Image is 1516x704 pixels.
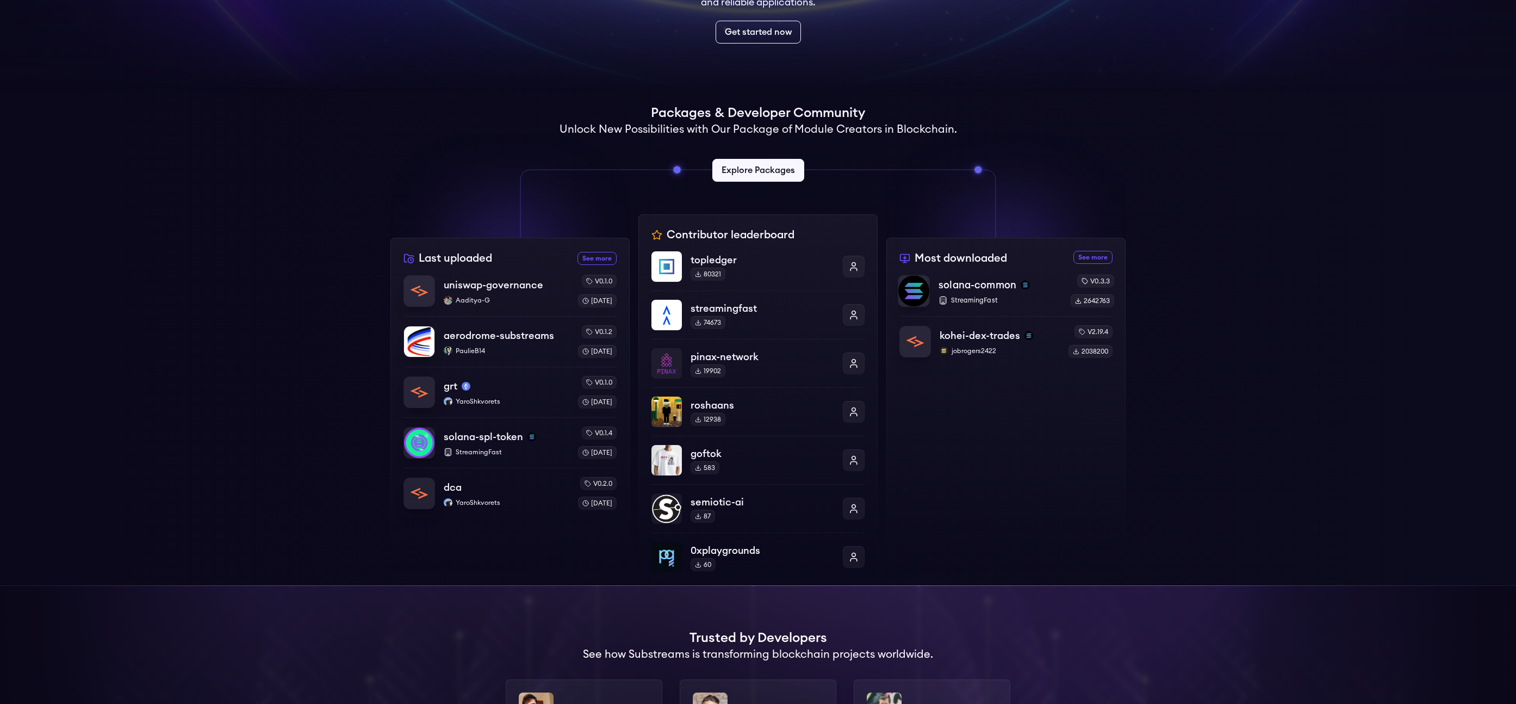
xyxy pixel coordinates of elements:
div: 2038200 [1068,345,1113,358]
p: aerodrome-substreams [444,328,554,343]
img: semiotic-ai [651,493,682,524]
img: goftok [651,445,682,475]
div: 60 [691,558,716,571]
img: jobrogers2422 [940,347,948,355]
div: v0.3.3 [1077,274,1114,287]
img: 0xplaygrounds [651,542,682,572]
img: streamingfast [651,300,682,330]
p: YaroShkvorets [444,397,569,406]
a: See more recently uploaded packages [577,252,617,265]
div: [DATE] [578,396,617,409]
div: v2.19.4 [1074,325,1113,338]
a: dcadcaYaroShkvoretsYaroShkvoretsv0.2.0[DATE] [403,468,617,510]
img: kohei-dex-trades [900,326,930,357]
div: 80321 [691,268,725,281]
a: roshaansroshaans12938 [651,387,865,436]
p: goftok [691,446,834,461]
img: dca [404,478,434,509]
a: See more most downloaded packages [1073,251,1113,264]
img: uniswap-governance [404,276,434,306]
img: solana [1024,331,1033,340]
p: streamingfast [691,301,834,316]
p: YaroShkvorets [444,498,569,507]
div: v0.1.0 [582,275,617,288]
img: mainnet [462,382,470,391]
a: Explore Packages [712,159,804,182]
p: solana-spl-token [444,429,523,444]
div: v0.1.2 [582,325,617,338]
p: pinax-network [691,349,834,365]
img: YaroShkvorets [444,397,452,406]
a: semiotic-aisemiotic-ai87 [651,484,865,533]
img: Aaditya-G [444,296,452,305]
p: uniswap-governance [444,277,543,293]
p: semiotic-ai [691,495,834,510]
p: PaulieB14 [444,347,569,355]
h2: See how Substreams is transforming blockchain projects worldwide. [583,647,933,662]
div: 19902 [691,365,725,378]
p: dca [444,480,462,495]
p: solana-common [939,277,1016,293]
div: 74673 [691,316,725,329]
div: v0.1.0 [582,376,617,389]
p: 0xplaygrounds [691,543,834,558]
p: jobrogers2422 [940,347,1060,355]
p: Aaditya-G [444,296,569,305]
div: 583 [691,461,719,474]
p: grt [444,379,457,394]
div: v0.2.0 [580,477,617,490]
img: solana-common [898,275,929,306]
img: PaulieB14 [444,347,452,355]
div: [DATE] [578,294,617,307]
a: solana-commonsolana-commonsolanaStreamingFastv0.3.32642763 [898,274,1114,316]
img: topledger [651,251,682,282]
h1: Packages & Developer Community [651,104,865,122]
a: streamingfaststreamingfast74673 [651,291,865,339]
img: solana-spl-token [404,428,434,458]
a: solana-spl-tokensolana-spl-tokensolanaStreamingFastv0.1.4[DATE] [403,417,617,468]
h2: Unlock New Possibilities with Our Package of Module Creators in Blockchain. [560,122,957,137]
p: roshaans [691,398,834,413]
p: topledger [691,252,834,268]
a: aerodrome-substreamsaerodrome-substreamsPaulieB14PaulieB14v0.1.2[DATE] [403,316,617,367]
div: [DATE] [578,345,617,358]
img: solana [527,433,536,441]
img: pinax-network [651,348,682,379]
a: uniswap-governanceuniswap-governanceAaditya-GAaditya-Gv0.1.0[DATE] [403,275,617,316]
a: goftokgoftok583 [651,436,865,484]
img: solana [1021,281,1029,289]
img: grt [404,377,434,407]
a: topledgertopledger80321 [651,251,865,291]
div: 87 [691,510,715,523]
img: roshaans [651,397,682,427]
div: 2642763 [1071,294,1114,307]
div: v0.1.4 [582,427,617,440]
a: pinax-networkpinax-network19902 [651,339,865,387]
a: grtgrtmainnetYaroShkvoretsYaroShkvoretsv0.1.0[DATE] [403,367,617,417]
p: StreamingFast [939,296,1061,305]
div: [DATE] [578,497,617,510]
p: kohei-dex-trades [940,328,1020,343]
img: YaroShkvorets [444,498,452,507]
a: 0xplaygrounds0xplaygrounds60 [651,533,865,572]
div: 12938 [691,413,725,426]
div: [DATE] [578,446,617,459]
a: kohei-dex-tradeskohei-dex-tradessolanajobrogers2422jobrogers2422v2.19.42038200 [899,316,1113,358]
img: aerodrome-substreams [404,326,434,357]
a: Get started now [716,21,801,44]
h1: Trusted by Developers [689,629,827,647]
p: StreamingFast [444,448,569,456]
